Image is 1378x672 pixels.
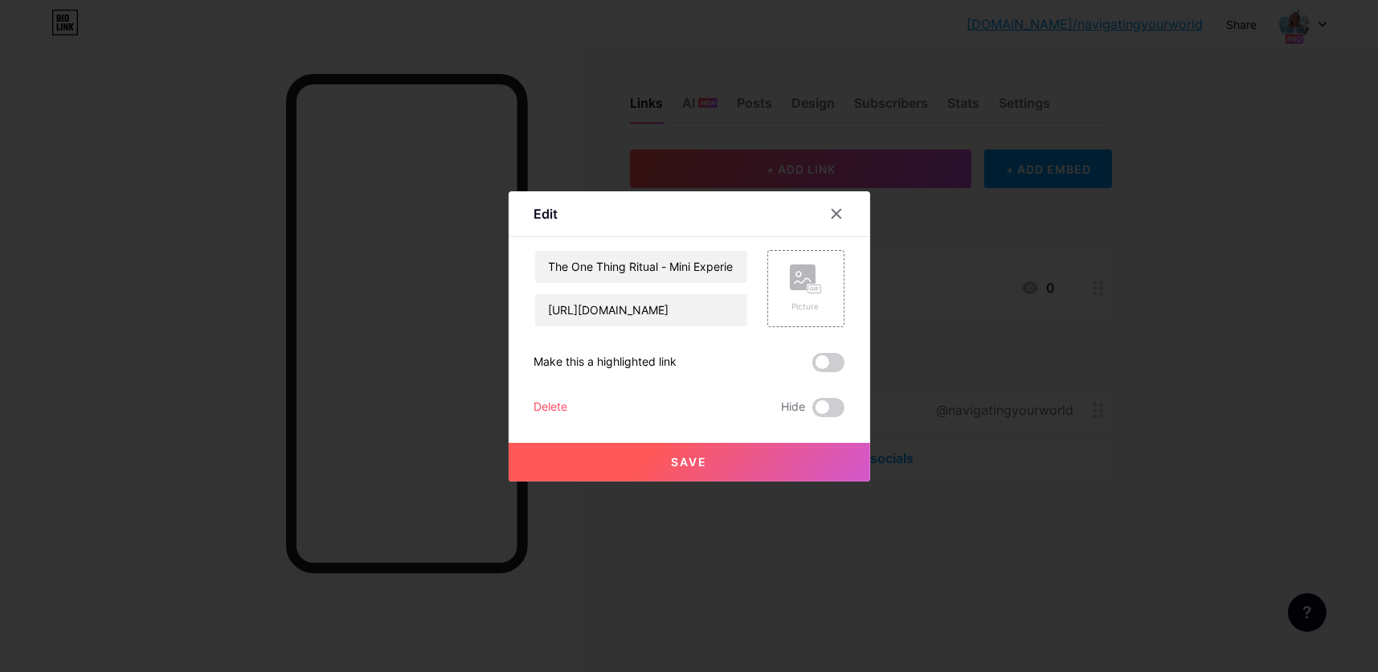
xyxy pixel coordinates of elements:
div: Make this a highlighted link [534,353,677,372]
div: Edit [534,204,558,223]
button: Save [509,443,870,481]
div: Picture [790,301,822,313]
span: Hide [782,398,806,417]
input: Title [535,251,747,283]
input: URL [535,294,747,326]
div: Delete [534,398,568,417]
span: Save [671,455,707,469]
